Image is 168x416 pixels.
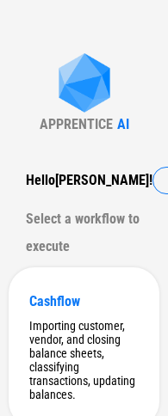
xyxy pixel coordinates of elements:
div: AI [117,116,129,132]
div: Cashflow [29,293,139,309]
div: APPRENTICE [40,116,113,132]
img: Apprentice AI [50,53,119,116]
div: Importing customer, vendor, and closing balance sheets, classifying transactions, updating balances. [29,319,139,401]
div: Select a workflow to execute [26,205,142,260]
div: Hello [PERSON_NAME] ! [26,167,152,194]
